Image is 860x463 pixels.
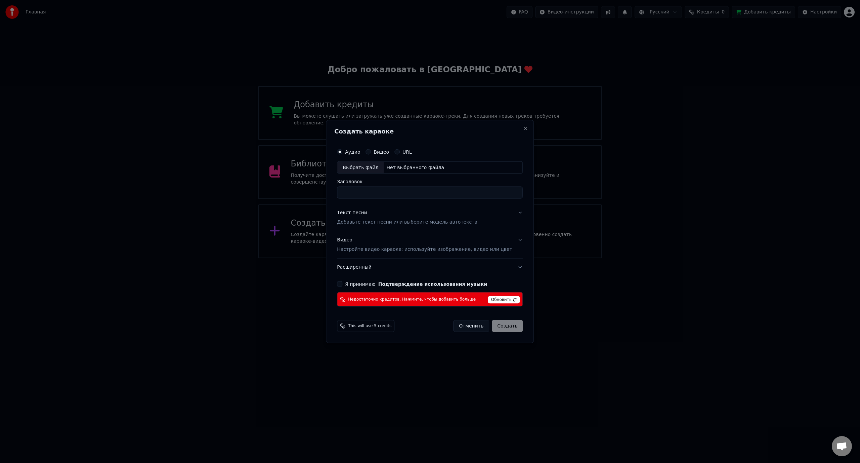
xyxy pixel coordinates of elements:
h2: Создать караоке [334,128,525,134]
button: ВидеоНастройте видео караоке: используйте изображение, видео или цвет [337,231,523,258]
label: Видео [374,149,389,154]
p: Добавьте текст песни или выберите модель автотекста [337,219,477,226]
label: Заголовок [337,179,523,184]
div: Выбрать файл [337,161,384,173]
button: Расширенный [337,259,523,276]
button: Отменить [453,320,489,332]
p: Настройте видео караоке: используйте изображение, видео или цвет [337,246,512,253]
div: Нет выбранного файла [384,164,447,171]
label: Я принимаю [345,282,487,286]
div: Текст песни [337,209,367,216]
label: URL [402,149,412,154]
span: Обновить [488,296,520,304]
div: Видео [337,237,512,253]
span: This will use 5 credits [348,323,391,329]
button: Текст песниДобавьте текст песни или выберите модель автотекста [337,204,523,231]
label: Аудио [345,149,360,154]
button: Я принимаю [378,282,487,286]
span: Недостаточно кредитов. Нажмите, чтобы добавить больше [348,297,476,302]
